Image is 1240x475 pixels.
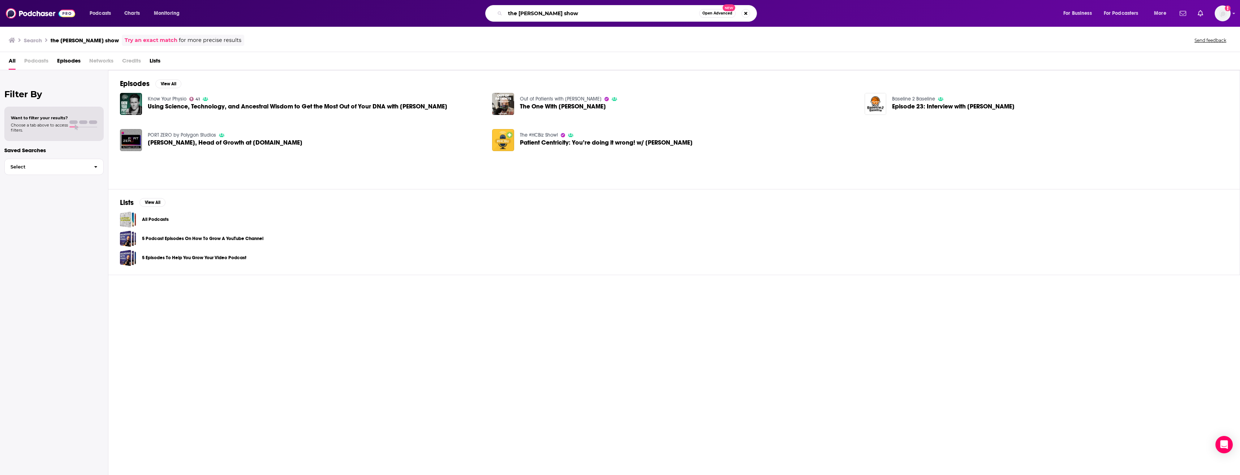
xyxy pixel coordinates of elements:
[9,55,16,70] a: All
[723,4,736,11] span: New
[1104,8,1138,18] span: For Podcasters
[492,129,514,151] img: Patient Centricity: You’re doing it wrong! w/ Matthew Zachary
[492,93,514,115] img: The One With Brian Loew
[892,96,935,102] a: Baseline 2 Baseline
[120,79,150,88] h2: Episodes
[865,93,887,115] img: Episode 23: Interview with Nick Loewen
[142,235,263,243] a: 5 Podcast Episodes On How To Grow A YouTube Channel
[1063,8,1092,18] span: For Business
[122,55,141,70] span: Credits
[148,140,302,146] a: Jacob Loewenstein, Head of Growth at Spatial.IO
[1225,5,1231,11] svg: Add a profile image
[148,132,216,138] a: PORT ZERO by Polygon Studios
[179,36,241,44] span: for more precise results
[1058,8,1101,19] button: open menu
[492,5,764,22] div: Search podcasts, credits, & more...
[148,96,186,102] a: Know Your Physio
[5,164,88,169] span: Select
[1215,5,1231,21] span: Logged in as alisontucker
[892,103,1015,110] span: Episode 23: Interview with [PERSON_NAME]
[699,9,736,18] button: Open AdvancedNew
[520,103,606,110] span: The One With [PERSON_NAME]
[520,140,693,146] a: Patient Centricity: You’re doing it wrong! w/ Matthew Zachary
[148,103,447,110] a: Using Science, Technology, and Ancestral Wisdom to Get the Most Out of Your DNA with Zachary Loew...
[520,96,602,102] a: Out of Patients with Matthew Zachary
[520,140,693,146] span: Patient Centricity: You’re doing it wrong! w/ [PERSON_NAME]
[1099,8,1149,19] button: open menu
[1192,37,1228,43] button: Send feedback
[4,159,104,175] button: Select
[139,198,165,207] button: View All
[520,103,606,110] a: The One With Brian Loew
[1215,5,1231,21] button: Show profile menu
[124,8,140,18] span: Charts
[120,250,136,266] a: 5 Episodes To Help You Grow Your Video Podcast
[125,36,177,44] a: Try an exact match
[57,55,81,70] a: Episodes
[90,8,111,18] span: Podcasts
[120,231,136,247] a: 5 Podcast Episodes On How To Grow A YouTube Channel
[189,97,200,101] a: 41
[150,55,160,70] a: Lists
[195,98,200,101] span: 41
[24,55,48,70] span: Podcasts
[142,254,246,262] a: 5 Episodes To Help You Grow Your Video Podcast
[155,80,181,88] button: View All
[120,198,165,207] a: ListsView All
[1149,8,1175,19] button: open menu
[6,7,75,20] img: Podchaser - Follow, Share and Rate Podcasts
[1154,8,1166,18] span: More
[1215,5,1231,21] img: User Profile
[89,55,113,70] span: Networks
[154,8,180,18] span: Monitoring
[4,89,104,99] h2: Filter By
[51,37,119,44] h3: the [PERSON_NAME] show
[1177,7,1189,20] a: Show notifications dropdown
[120,198,134,207] h2: Lists
[11,115,68,120] span: Want to filter your results?
[120,93,142,115] img: Using Science, Technology, and Ancestral Wisdom to Get the Most Out of Your DNA with Zachary Loew...
[120,79,181,88] a: EpisodesView All
[24,37,42,44] h3: Search
[892,103,1015,110] a: Episode 23: Interview with Nick Loewen
[11,123,68,133] span: Choose a tab above to access filters.
[148,140,302,146] span: [PERSON_NAME], Head of Growth at [DOMAIN_NAME]
[149,8,189,19] button: open menu
[120,211,136,228] a: All Podcasts
[520,132,558,138] a: The #HCBiz Show!
[1195,7,1206,20] a: Show notifications dropdown
[120,129,142,151] img: Jacob Loewenstein, Head of Growth at Spatial.IO
[4,147,104,154] p: Saved Searches
[85,8,120,19] button: open menu
[505,8,699,19] input: Search podcasts, credits, & more...
[148,103,447,110] span: Using Science, Technology, and Ancestral Wisdom to Get the Most Out of Your DNA with [PERSON_NAME]
[120,8,144,19] a: Charts
[1215,436,1233,453] div: Open Intercom Messenger
[142,215,169,223] a: All Podcasts
[702,12,732,15] span: Open Advanced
